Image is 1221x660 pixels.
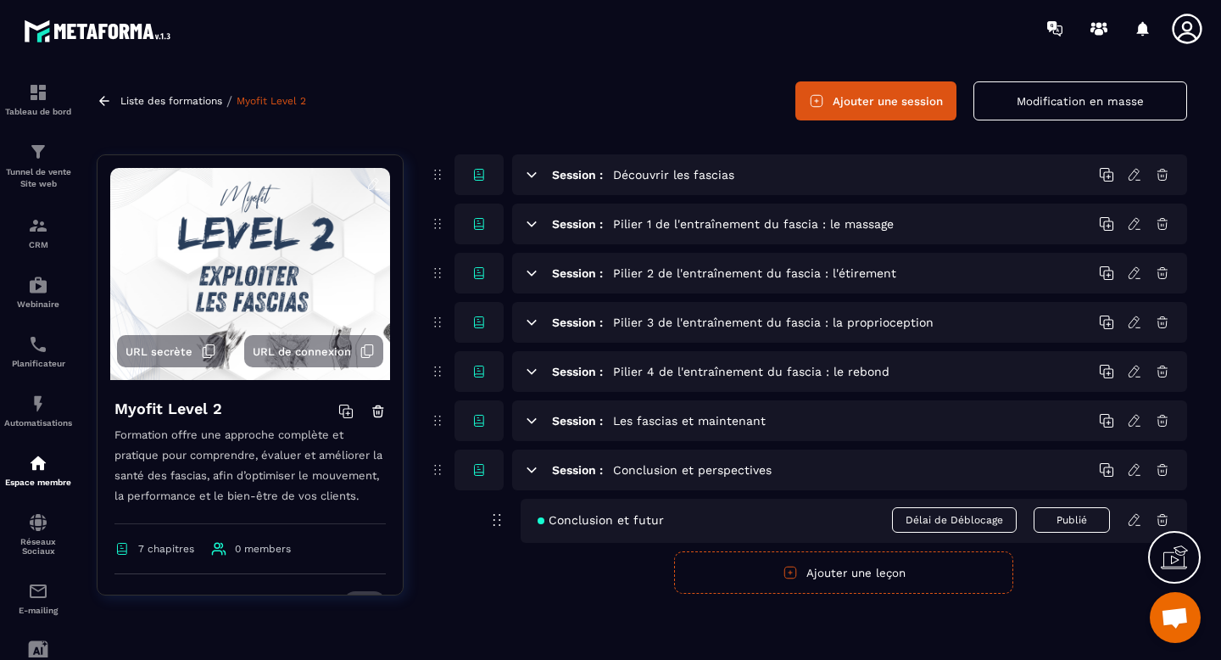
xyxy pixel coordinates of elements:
[552,463,603,477] h6: Session :
[28,215,48,236] img: formation
[4,166,72,190] p: Tunnel de vente Site web
[28,82,48,103] img: formation
[552,217,603,231] h6: Session :
[4,299,72,309] p: Webinaire
[613,363,889,380] h5: Pilier 4 de l'entraînement du fascia : le rebond
[892,507,1017,533] span: Délai de Déblocage
[28,394,48,414] img: automations
[613,412,766,429] h5: Les fascias et maintenant
[613,265,896,282] h5: Pilier 2 de l'entraînement du fascia : l'étirement
[28,581,48,601] img: email
[4,203,72,262] a: formationformationCRM
[28,512,48,533] img: social-network
[226,93,232,109] span: /
[552,365,603,378] h6: Session :
[117,335,225,367] button: URL secrète
[253,345,351,358] span: URL de connexion
[552,316,603,329] h6: Session :
[538,513,664,527] span: Conclusion et futur
[613,166,734,183] h5: Découvrir les fascias
[795,81,956,120] button: Ajouter une session
[613,215,894,232] h5: Pilier 1 de l'entraînement du fascia : le massage
[4,262,72,322] a: automationsautomationsWebinaire
[1034,507,1110,533] button: Publié
[4,537,72,556] p: Réseaux Sociaux
[244,335,383,367] button: URL de connexion
[4,478,72,487] p: Espace membre
[237,95,306,107] a: Myofit Level 2
[125,345,192,358] span: URL secrète
[110,168,390,380] img: background
[138,543,194,555] span: 7 chapitres
[1150,592,1201,643] div: Ouvrir le chat
[4,359,72,368] p: Planificateur
[4,381,72,440] a: automationsautomationsAutomatisations
[674,551,1013,594] button: Ajouter une leçon
[28,275,48,295] img: automations
[28,142,48,162] img: formation
[4,440,72,500] a: automationsautomationsEspace membre
[120,95,222,107] a: Liste des formations
[4,322,72,381] a: schedulerschedulerPlanificateur
[4,606,72,615] p: E-mailing
[973,81,1187,120] button: Modification en masse
[4,568,72,628] a: emailemailE-mailing
[114,425,386,524] p: Formation offre une approche complète et pratique pour comprendre, évaluer et améliorer la santé ...
[4,418,72,428] p: Automatisations
[28,334,48,355] img: scheduler
[4,107,72,116] p: Tableau de bord
[613,314,934,331] h5: Pilier 3 de l'entraînement du fascia : la proprioception
[114,397,222,421] h4: Myofit Level 2
[24,15,176,47] img: logo
[4,240,72,249] p: CRM
[235,543,291,555] span: 0 members
[28,453,48,473] img: automations
[4,129,72,203] a: formationformationTunnel de vente Site web
[4,70,72,129] a: formationformationTableau de bord
[4,500,72,568] a: social-networksocial-networkRéseaux Sociaux
[613,461,772,478] h5: Conclusion et perspectives
[552,414,603,428] h6: Session :
[552,266,603,280] h6: Session :
[552,168,603,182] h6: Session :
